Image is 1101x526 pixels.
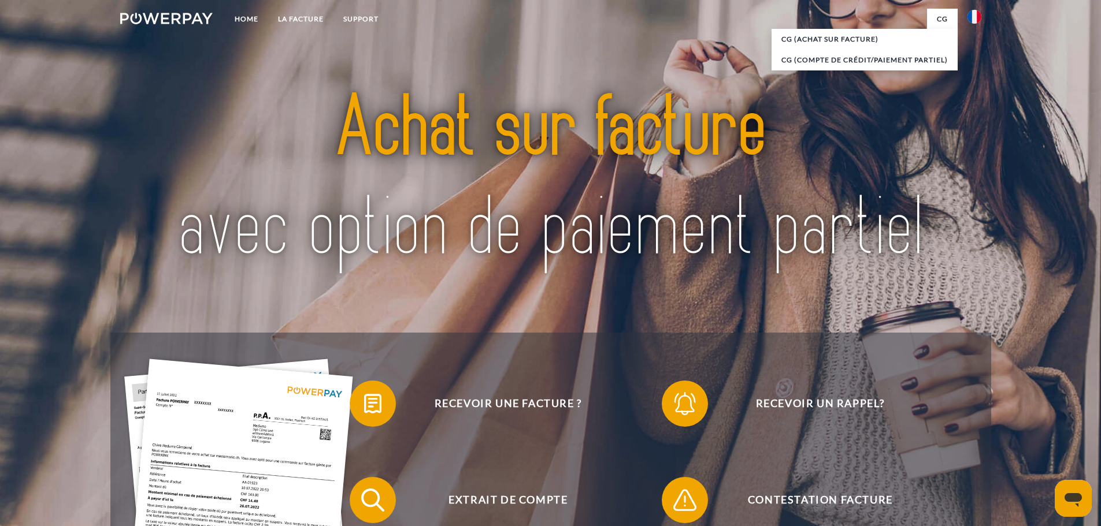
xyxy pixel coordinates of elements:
span: Extrait de compte [366,477,650,523]
img: qb_search.svg [358,486,387,514]
img: title-powerpay_fr.svg [162,53,939,305]
a: CG [927,9,958,29]
button: Recevoir une facture ? [350,380,650,427]
button: Extrait de compte [350,477,650,523]
img: qb_warning.svg [670,486,699,514]
a: LA FACTURE [268,9,333,29]
a: CG (Compte de crédit/paiement partiel) [772,50,958,70]
iframe: Bouton de lancement de la fenêtre de messagerie [1055,480,1092,517]
img: logo-powerpay-white.svg [120,13,213,24]
a: CG (achat sur facture) [772,29,958,50]
img: qb_bell.svg [670,389,699,418]
img: fr [967,10,981,24]
img: qb_bill.svg [358,389,387,418]
span: Recevoir une facture ? [366,380,650,427]
button: Recevoir un rappel? [662,380,962,427]
button: Contestation Facture [662,477,962,523]
a: Support [333,9,388,29]
span: Contestation Facture [679,477,962,523]
span: Recevoir un rappel? [679,380,962,427]
a: Home [225,9,268,29]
